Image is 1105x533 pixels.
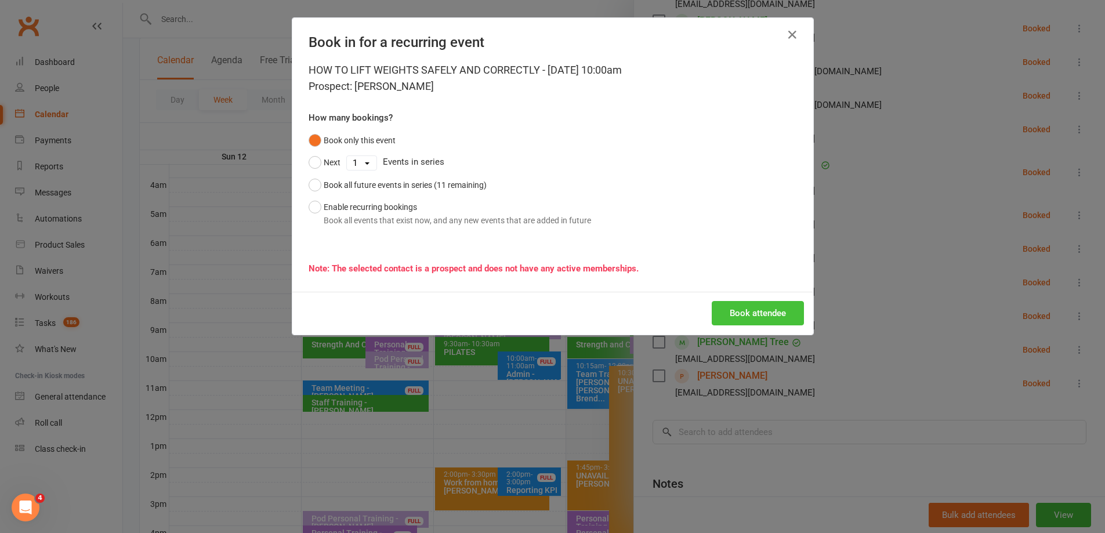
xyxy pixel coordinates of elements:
[12,494,39,521] iframe: Intercom live chat
[309,34,797,50] h4: Book in for a recurring event
[309,129,396,151] button: Book only this event
[309,151,797,173] div: Events in series
[783,26,802,44] button: Close
[35,494,45,503] span: 4
[309,111,393,125] label: How many bookings?
[712,301,804,325] button: Book attendee
[309,151,340,173] button: Next
[309,262,797,275] div: Note: The selected contact is a prospect and does not have any active memberships.
[324,214,591,227] div: Book all events that exist now, and any new events that are added in future
[309,196,591,231] button: Enable recurring bookingsBook all events that exist now, and any new events that are added in future
[309,62,797,95] div: HOW TO LIFT WEIGHTS SAFELY AND CORRECTLY - [DATE] 10:00am Prospect: [PERSON_NAME]
[324,179,487,191] div: Book all future events in series (11 remaining)
[309,174,487,196] button: Book all future events in series (11 remaining)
